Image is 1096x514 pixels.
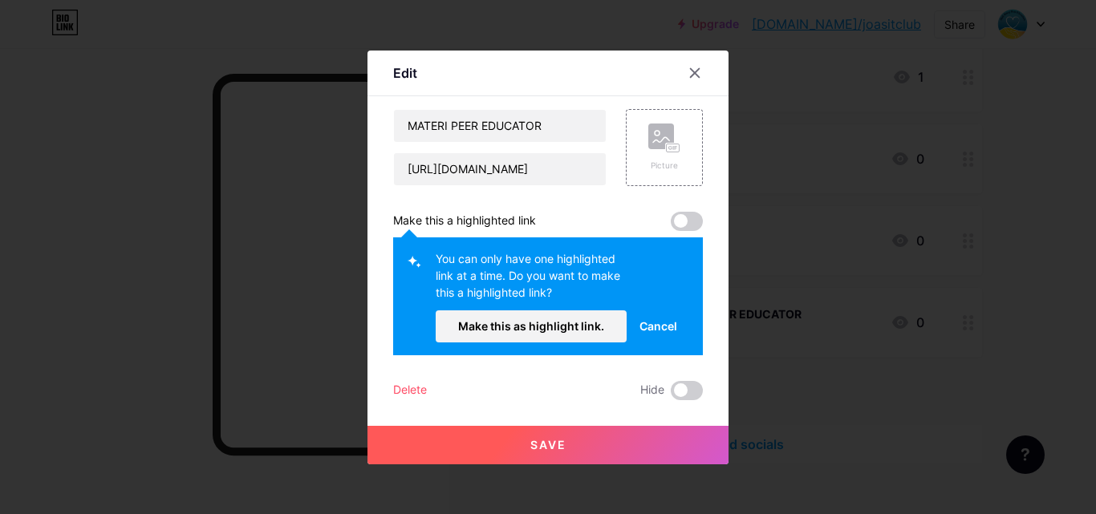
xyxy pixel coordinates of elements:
[640,381,664,400] span: Hide
[627,310,690,342] button: Cancel
[367,426,729,464] button: Save
[393,381,427,400] div: Delete
[436,250,627,310] div: You can only have one highlighted link at a time. Do you want to make this a highlighted link?
[393,212,536,231] div: Make this a highlighted link
[458,319,604,333] span: Make this as highlight link.
[436,310,627,342] button: Make this as highlight link.
[530,438,566,451] span: Save
[394,110,606,142] input: Title
[393,63,417,83] div: Edit
[648,160,680,172] div: Picture
[394,153,606,185] input: URL
[639,318,677,334] span: Cancel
